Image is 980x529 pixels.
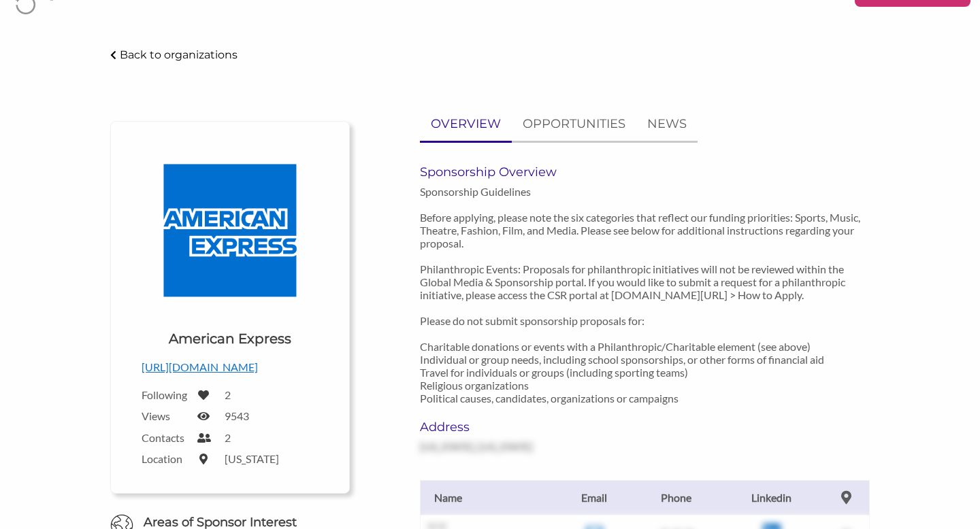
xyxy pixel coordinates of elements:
[142,142,318,319] img: American Express Logo
[523,114,625,134] p: OPPORTUNITIES
[120,48,238,61] p: Back to organizations
[225,431,231,444] label: 2
[421,480,557,515] th: Name
[647,114,687,134] p: NEWS
[420,185,869,405] p: Sponsorship Guidelines Before applying, please note the six categories that reflect our funding p...
[225,409,249,422] label: 9543
[431,114,501,134] p: OVERVIEW
[420,420,556,434] h6: Address
[632,480,721,515] th: Phone
[142,452,189,465] label: Location
[142,358,318,376] p: [URL][DOMAIN_NAME]
[721,480,823,515] th: Linkedin
[420,165,869,180] h6: Sponsorship Overview
[225,452,279,465] label: [US_STATE]
[169,329,291,348] h1: American Express
[142,431,189,444] label: Contacts
[142,388,189,401] label: Following
[225,388,231,401] label: 2
[142,409,189,422] label: Views
[557,480,632,515] th: Email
